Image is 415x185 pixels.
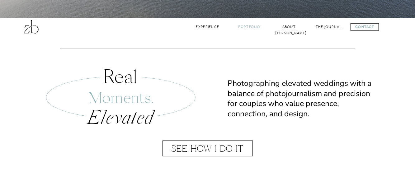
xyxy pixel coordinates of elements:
a: Portfolio [237,24,262,30]
p: Elevated [82,107,160,131]
p: Photographing elevated weddings with a balance of photojournalism and precision for couples who v... [228,78,379,121]
p: Moments. [87,91,155,104]
a: The Journal [315,24,342,30]
a: Experience [195,24,220,30]
a: About [PERSON_NAME] [276,24,303,30]
p: Real [31,68,211,89]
